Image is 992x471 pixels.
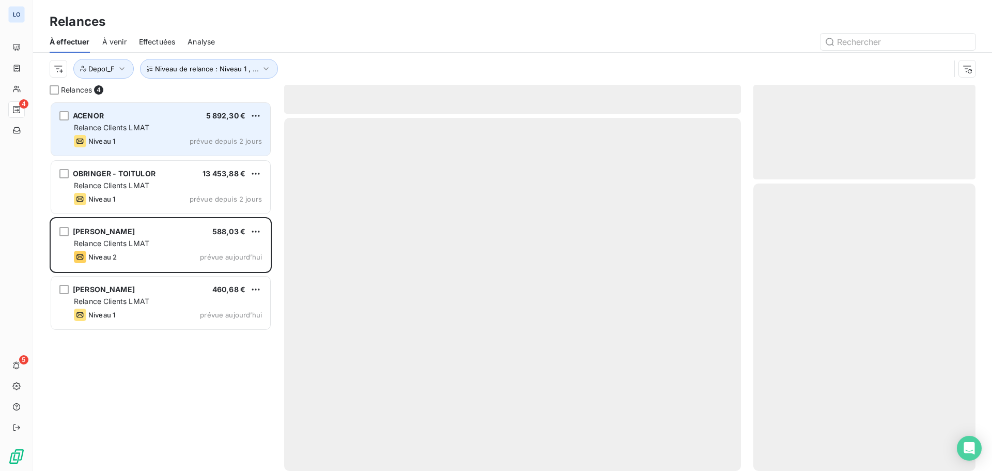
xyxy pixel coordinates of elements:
[50,12,105,31] h3: Relances
[61,85,92,95] span: Relances
[190,195,262,203] span: prévue depuis 2 jours
[88,253,117,261] span: Niveau 2
[206,111,246,120] span: 5 892,30 €
[212,227,245,236] span: 588,03 €
[200,253,262,261] span: prévue aujourd’hui
[50,37,90,47] span: À effectuer
[88,311,115,319] span: Niveau 1
[19,99,28,109] span: 4
[102,37,127,47] span: À venir
[73,169,156,178] span: OBRINGER - TOITULOR
[73,285,135,294] span: [PERSON_NAME]
[74,297,149,306] span: Relance Clients LMAT
[203,169,245,178] span: 13 453,88 €
[200,311,262,319] span: prévue aujourd’hui
[19,355,28,364] span: 5
[139,37,176,47] span: Effectuées
[74,123,149,132] span: Relance Clients LMAT
[8,448,25,465] img: Logo LeanPay
[957,436,982,461] div: Open Intercom Messenger
[73,59,134,79] button: Depot_F
[820,34,975,50] input: Rechercher
[74,181,149,190] span: Relance Clients LMAT
[190,137,262,145] span: prévue depuis 2 jours
[94,85,103,95] span: 4
[88,195,115,203] span: Niveau 1
[88,65,115,73] span: Depot_F
[50,101,272,471] div: grid
[212,285,245,294] span: 460,68 €
[73,111,104,120] span: ACENOR
[8,6,25,23] div: LO
[74,239,149,248] span: Relance Clients LMAT
[73,227,135,236] span: [PERSON_NAME]
[188,37,215,47] span: Analyse
[155,65,259,73] span: Niveau de relance : Niveau 1 , ...
[88,137,115,145] span: Niveau 1
[140,59,278,79] button: Niveau de relance : Niveau 1 , ...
